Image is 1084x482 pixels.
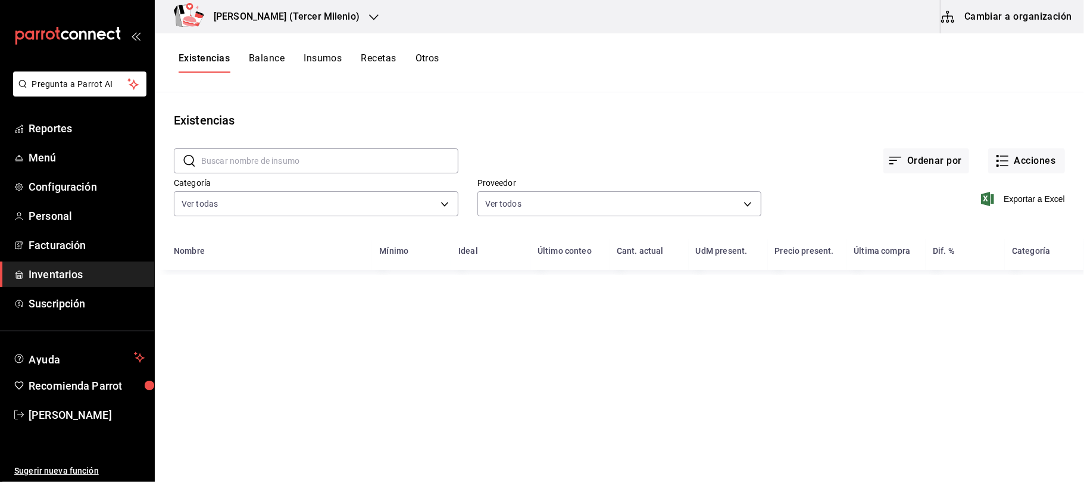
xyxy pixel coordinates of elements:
[182,198,218,210] span: Ver todas
[174,179,458,188] label: Categoría
[29,407,145,423] span: [PERSON_NAME]
[29,237,145,253] span: Facturación
[29,120,145,136] span: Reportes
[29,296,145,312] span: Suscripción
[32,78,128,91] span: Pregunta a Parrot AI
[1012,246,1050,256] div: Categoría
[988,148,1065,173] button: Acciones
[485,198,521,210] span: Ver todos
[29,150,145,166] span: Menú
[361,52,396,73] button: Recetas
[14,465,145,477] span: Sugerir nueva función
[8,86,146,99] a: Pregunta a Parrot AI
[201,149,458,173] input: Buscar nombre de insumo
[174,246,205,256] div: Nombre
[29,266,145,282] span: Inventarios
[174,111,235,129] div: Existencias
[538,246,592,256] div: Último conteo
[179,52,439,73] div: navigation tabs
[983,192,1065,206] button: Exportar a Excel
[131,31,140,41] button: open_drawer_menu
[29,378,145,394] span: Recomienda Parrot
[249,52,285,73] button: Balance
[416,52,439,73] button: Otros
[29,179,145,195] span: Configuración
[775,246,834,256] div: Precio present.
[854,246,910,256] div: Última compra
[13,71,146,97] button: Pregunta a Parrot AI
[696,246,748,256] div: UdM present.
[458,246,478,256] div: Ideal
[379,246,408,256] div: Mínimo
[617,246,664,256] div: Cant. actual
[933,246,954,256] div: Dif. %
[304,52,342,73] button: Insumos
[29,208,145,224] span: Personal
[29,350,129,365] span: Ayuda
[883,148,969,173] button: Ordenar por
[204,10,360,24] h3: [PERSON_NAME] (Tercer Milenio)
[179,52,230,73] button: Existencias
[477,179,762,188] label: Proveedor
